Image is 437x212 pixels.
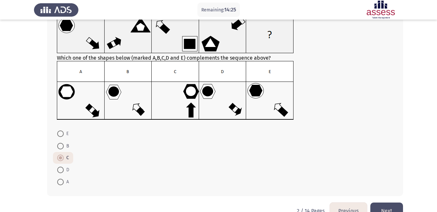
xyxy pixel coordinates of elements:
[64,154,69,162] span: C
[64,142,69,150] span: B
[64,130,69,138] span: E
[57,15,393,121] div: Which one of the shapes below (marked A,B,C,D and E) complements the sequence above?
[201,6,236,14] p: Remaining:
[64,178,69,186] span: A
[57,61,294,120] img: UkFYYV82Qi5wbmcxNjQxMjI5NzI2MTc4.png
[359,1,403,19] img: Assessment logo of ASSESS Focus 4 Module Assessment
[64,166,69,174] span: D
[224,7,236,13] span: 14:25
[57,15,294,53] img: UkFYYV82QS5wbmcxNjQxMjI5NzE5NzUy.png
[34,1,78,19] img: Assess Talent Management logo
